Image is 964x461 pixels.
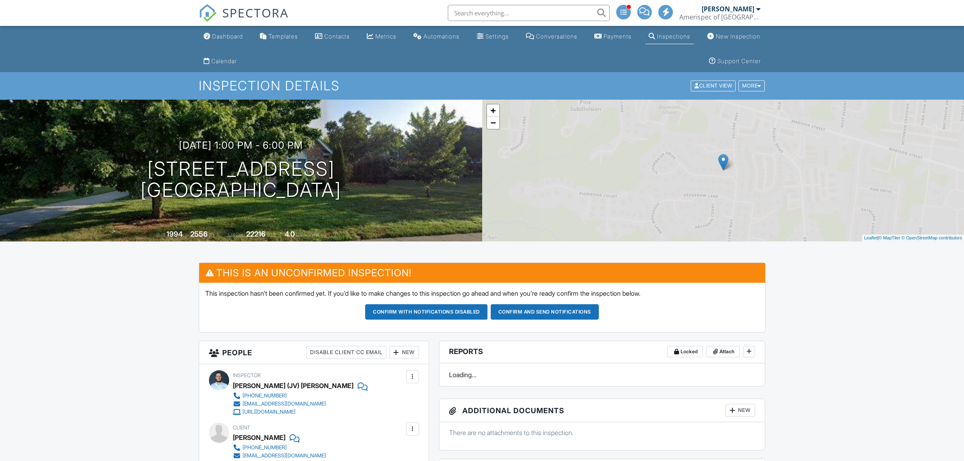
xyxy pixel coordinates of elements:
div: | [862,235,964,241]
div: [PHONE_NUMBER] [243,393,287,399]
span: Built [156,232,165,238]
h3: This is an Unconfirmed Inspection! [199,263,765,283]
img: The Best Home Inspection Software - Spectora [199,4,217,22]
div: Templates [268,33,298,40]
a: [PHONE_NUMBER] [233,444,326,452]
span: SPECTORA [222,4,289,21]
div: Dashboard [212,33,243,40]
a: Templates [257,29,301,44]
a: Contacts [312,29,353,44]
span: sq.ft. [267,232,277,238]
span: bathrooms [296,232,319,238]
a: Support Center [706,54,764,69]
a: © MapTiler [879,235,900,240]
div: Support Center [717,58,761,64]
button: Confirm and send notifications [491,304,599,320]
div: Settings [485,33,509,40]
input: Search everything... [448,5,610,21]
a: [PHONE_NUMBER] [233,392,361,400]
a: Zoom out [487,117,499,129]
div: Calendar [211,58,237,64]
a: [EMAIL_ADDRESS][DOMAIN_NAME] [233,400,361,408]
div: 4.0 [285,230,295,238]
div: New Inspection [716,33,760,40]
a: [EMAIL_ADDRESS][DOMAIN_NAME] [233,452,326,460]
a: Inspections [645,29,694,44]
a: Metrics [364,29,400,44]
a: [URL][DOMAIN_NAME] [233,408,361,416]
div: [PERSON_NAME] [702,5,754,13]
h1: [STREET_ADDRESS] [GEOGRAPHIC_DATA] [140,158,341,201]
div: [EMAIL_ADDRESS][DOMAIN_NAME] [243,452,326,459]
div: [PERSON_NAME] (JV) [PERSON_NAME] [233,380,353,392]
button: Confirm with notifications disabled [365,304,487,320]
a: Zoom in [487,105,499,117]
p: This inspection hasn't been confirmed yet. If you'd like to make changes to this inspection go ah... [205,289,759,298]
div: 2556 [190,230,208,238]
span: Client [233,425,250,431]
span: Inspector [233,372,261,378]
a: © OpenStreetMap contributors [902,235,962,240]
a: Client View [690,82,738,88]
div: Payments [604,33,632,40]
h3: People [199,341,429,364]
div: New [389,346,419,359]
div: 22216 [246,230,266,238]
div: Inspections [657,33,690,40]
div: Conversations [536,33,577,40]
a: New Inspection [704,29,764,44]
div: Amerispec of Middle Tennessee [679,13,760,21]
a: Dashboard [200,29,246,44]
div: [EMAIL_ADDRESS][DOMAIN_NAME] [243,401,326,407]
p: There are no attachments to this inspection. [449,428,755,437]
a: Settings [474,29,512,44]
div: Contacts [324,33,350,40]
div: [PERSON_NAME] [233,431,285,444]
h3: [DATE] 1:00 pm - 6:00 pm [179,140,303,151]
h3: Additional Documents [439,399,765,422]
div: [PHONE_NUMBER] [243,444,287,451]
div: New [726,404,755,417]
div: Client View [691,81,736,92]
div: Automations [423,33,460,40]
a: Conversations [523,29,581,44]
div: Metrics [375,33,396,40]
div: [URL][DOMAIN_NAME] [243,409,296,415]
div: 1994 [166,230,183,238]
a: Leaflet [864,235,877,240]
h1: Inspection Details [199,79,766,93]
div: More [738,81,765,92]
span: sq. ft. [209,232,220,238]
a: SPECTORA [199,11,289,28]
a: Payments [591,29,635,44]
span: Lot Size [228,232,245,238]
div: Disable Client CC Email [306,346,386,359]
a: Automations (Advanced) [410,29,463,44]
a: Calendar [200,54,240,69]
